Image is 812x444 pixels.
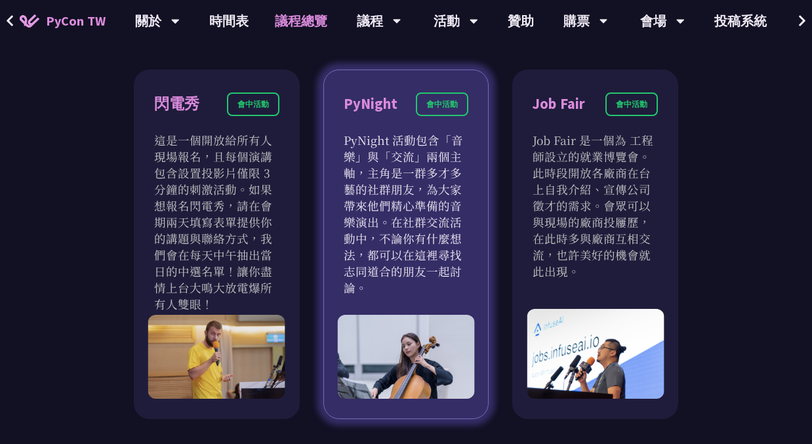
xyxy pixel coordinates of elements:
[533,132,658,279] p: Job Fair 是一個為 工程師設立的就業博覽會。此時段開放各廠商在台上自我介紹、宣傳公司徵才的需求。會眾可以與現場的廠商投屨歷，在此時多與廠商互相交流，也許美好的機會就此出現。
[533,92,585,115] div: Job Fair
[605,92,658,116] div: 會中活動
[20,14,39,28] img: Home icon of PyCon TW 2025
[416,92,468,116] div: 會中活動
[154,132,279,312] p: 這是一個開放給所有人現場報名，且每個演講包含設置投影片僅限 3 分鐘的刺激活動。如果想報名閃電秀，請在會期兩天填寫表單提供你的講題與聯絡方式，我們會在每天中午抽出當日的中選名單！讓你盡情上台大鳴...
[344,92,397,115] div: PyNight
[148,315,285,399] img: Lightning Talk
[338,315,475,399] img: PyNight
[154,92,199,115] div: 閃電秀
[344,132,469,296] p: PyNight 活動包含「音樂」與「交流」兩個主軸，主角是一群多才多藝的社群朋友，為大家帶來他們精心準備的音樂演出。在社群交流活動中，不論你有什麼想法，都可以在這裡尋找志同道合的朋友一起討論。
[7,5,119,37] a: PyCon TW
[46,11,106,31] span: PyCon TW
[227,92,279,116] div: 會中活動
[527,309,664,399] img: Job Fair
